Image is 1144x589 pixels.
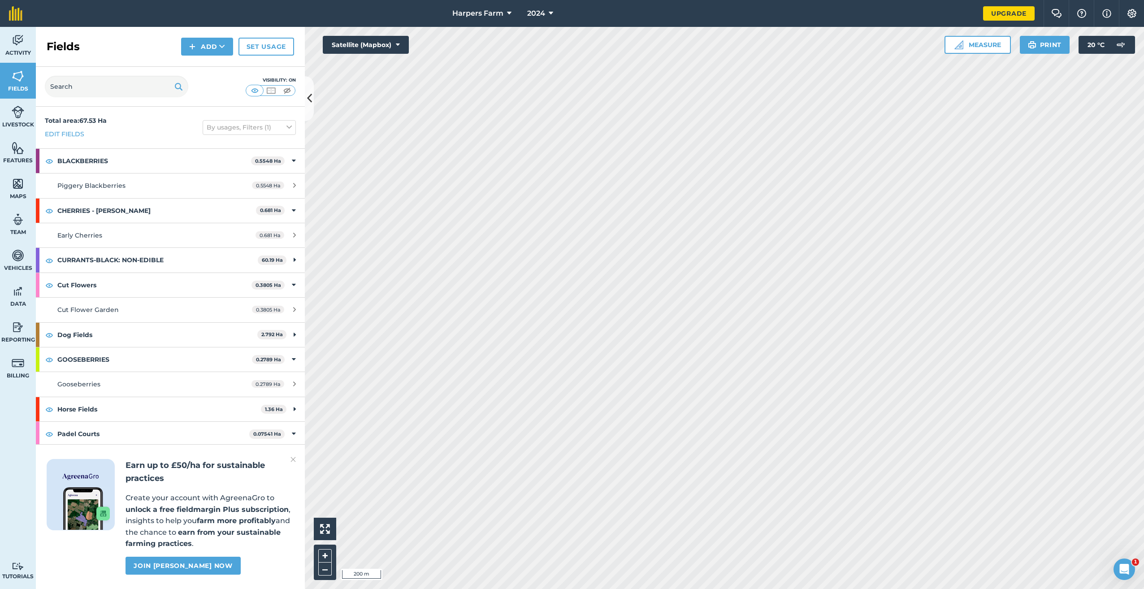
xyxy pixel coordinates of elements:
[45,76,188,97] input: Search
[249,86,260,95] img: svg+xml;base64,PHN2ZyB4bWxucz0iaHR0cDovL3d3dy53My5vcmcvMjAwMC9zdmciIHdpZHRoPSI1MCIgaGVpZ2h0PSI0MC...
[260,207,281,213] strong: 0.681 Ha
[36,422,305,446] div: Padel Courts0.07541 Ha
[251,380,284,388] span: 0.2789 Ha
[126,505,289,514] strong: unlock a free fieldmargin Plus subscription
[261,331,283,338] strong: 2.792 Ha
[256,231,284,239] span: 0.681 Ha
[318,549,332,563] button: +
[57,149,251,173] strong: BLACKBERRIES
[57,347,252,372] strong: GOOSEBERRIES
[320,524,330,534] img: Four arrows, one pointing top left, one top right, one bottom right and the last bottom left
[126,492,294,550] p: Create your account with AgreenaGro to , insights to help you and the chance to .
[12,105,24,119] img: svg+xml;base64,PD94bWwgdmVyc2lvbj0iMS4wIiBlbmNvZGluZz0idXRmLTgiPz4KPCEtLSBHZW5lcmF0b3I6IEFkb2JlIE...
[262,257,283,263] strong: 60.19 Ha
[174,81,183,92] img: svg+xml;base64,PHN2ZyB4bWxucz0iaHR0cDovL3d3dy53My5vcmcvMjAwMC9zdmciIHdpZHRoPSIxOSIgaGVpZ2h0PSIyNC...
[126,557,240,575] a: Join [PERSON_NAME] now
[1051,9,1062,18] img: Two speech bubbles overlapping with the left bubble in the forefront
[57,306,119,314] span: Cut Flower Garden
[45,329,53,340] img: svg+xml;base64,PHN2ZyB4bWxucz0iaHR0cDovL3d3dy53My5vcmcvMjAwMC9zdmciIHdpZHRoPSIxOCIgaGVpZ2h0PSIyNC...
[1088,36,1105,54] span: 20 ° C
[181,38,233,56] button: Add
[323,36,409,54] button: Satellite (Mapbox)
[12,285,24,298] img: svg+xml;base64,PD94bWwgdmVyc2lvbj0iMS4wIiBlbmNvZGluZz0idXRmLTgiPz4KPCEtLSBHZW5lcmF0b3I6IEFkb2JlIE...
[45,117,107,125] strong: Total area : 67.53 Ha
[12,213,24,226] img: svg+xml;base64,PD94bWwgdmVyc2lvbj0iMS4wIiBlbmNvZGluZz0idXRmLTgiPz4KPCEtLSBHZW5lcmF0b3I6IEFkb2JlIE...
[255,158,281,164] strong: 0.5548 Ha
[57,397,261,421] strong: Horse Fields
[197,516,276,525] strong: farm more profitably
[63,487,110,530] img: Screenshot of the Gro app
[1132,559,1139,566] span: 1
[452,8,503,19] span: Harpers Farm
[1076,9,1087,18] img: A question mark icon
[45,255,53,266] img: svg+xml;base64,PHN2ZyB4bWxucz0iaHR0cDovL3d3dy53My5vcmcvMjAwMC9zdmciIHdpZHRoPSIxOCIgaGVpZ2h0PSIyNC...
[57,231,102,239] span: Early Cherries
[238,38,294,56] a: Set usage
[36,372,305,396] a: Gooseberries0.2789 Ha
[983,6,1035,21] a: Upgrade
[45,354,53,365] img: svg+xml;base64,PHN2ZyB4bWxucz0iaHR0cDovL3d3dy53My5vcmcvMjAwMC9zdmciIHdpZHRoPSIxOCIgaGVpZ2h0PSIyNC...
[45,129,84,139] a: Edit fields
[36,199,305,223] div: CHERRIES - [PERSON_NAME]0.681 Ha
[12,177,24,191] img: svg+xml;base64,PHN2ZyB4bWxucz0iaHR0cDovL3d3dy53My5vcmcvMjAwMC9zdmciIHdpZHRoPSI1NiIgaGVpZ2h0PSI2MC...
[36,298,305,322] a: Cut Flower Garden0.3805 Ha
[57,199,256,223] strong: CHERRIES - [PERSON_NAME]
[126,528,281,548] strong: earn from your sustainable farming practices
[12,562,24,571] img: svg+xml;base64,PD94bWwgdmVyc2lvbj0iMS4wIiBlbmNvZGluZz0idXRmLTgiPz4KPCEtLSBHZW5lcmF0b3I6IEFkb2JlIE...
[12,141,24,155] img: svg+xml;base64,PHN2ZyB4bWxucz0iaHR0cDovL3d3dy53My5vcmcvMjAwMC9zdmciIHdpZHRoPSI1NiIgaGVpZ2h0PSI2MC...
[47,39,80,54] h2: Fields
[1020,36,1070,54] button: Print
[12,320,24,334] img: svg+xml;base64,PD94bWwgdmVyc2lvbj0iMS4wIiBlbmNvZGluZz0idXRmLTgiPz4KPCEtLSBHZW5lcmF0b3I6IEFkb2JlIE...
[36,223,305,247] a: Early Cherries0.681 Ha
[45,404,53,415] img: svg+xml;base64,PHN2ZyB4bWxucz0iaHR0cDovL3d3dy53My5vcmcvMjAwMC9zdmciIHdpZHRoPSIxOCIgaGVpZ2h0PSIyNC...
[265,406,283,412] strong: 1.36 Ha
[12,249,24,262] img: svg+xml;base64,PD94bWwgdmVyc2lvbj0iMS4wIiBlbmNvZGluZz0idXRmLTgiPz4KPCEtLSBHZW5lcmF0b3I6IEFkb2JlIE...
[9,6,22,21] img: fieldmargin Logo
[57,380,100,388] span: Gooseberries
[57,248,258,272] strong: CURRANTS-BLACK: NON-EDIBLE
[57,273,251,297] strong: Cut Flowers
[189,41,195,52] img: svg+xml;base64,PHN2ZyB4bWxucz0iaHR0cDovL3d3dy53My5vcmcvMjAwMC9zdmciIHdpZHRoPSIxNCIgaGVpZ2h0PSIyNC...
[945,36,1011,54] button: Measure
[45,156,53,166] img: svg+xml;base64,PHN2ZyB4bWxucz0iaHR0cDovL3d3dy53My5vcmcvMjAwMC9zdmciIHdpZHRoPSIxOCIgaGVpZ2h0PSIyNC...
[36,397,305,421] div: Horse Fields1.36 Ha
[1028,39,1036,50] img: svg+xml;base64,PHN2ZyB4bWxucz0iaHR0cDovL3d3dy53My5vcmcvMjAwMC9zdmciIHdpZHRoPSIxOSIgaGVpZ2h0PSIyNC...
[36,273,305,297] div: Cut Flowers0.3805 Ha
[1114,559,1135,580] iframe: Intercom live chat
[36,323,305,347] div: Dog Fields2.792 Ha
[126,459,294,485] h2: Earn up to £50/ha for sustainable practices
[252,182,284,189] span: 0.5548 Ha
[253,431,281,437] strong: 0.07541 Ha
[1127,9,1137,18] img: A cog icon
[256,282,281,288] strong: 0.3805 Ha
[12,69,24,83] img: svg+xml;base64,PHN2ZyB4bWxucz0iaHR0cDovL3d3dy53My5vcmcvMjAwMC9zdmciIHdpZHRoPSI1NiIgaGVpZ2h0PSI2MC...
[45,205,53,216] img: svg+xml;base64,PHN2ZyB4bWxucz0iaHR0cDovL3d3dy53My5vcmcvMjAwMC9zdmciIHdpZHRoPSIxOCIgaGVpZ2h0PSIyNC...
[36,149,305,173] div: BLACKBERRIES0.5548 Ha
[527,8,545,19] span: 2024
[290,454,296,465] img: svg+xml;base64,PHN2ZyB4bWxucz0iaHR0cDovL3d3dy53My5vcmcvMjAwMC9zdmciIHdpZHRoPSIyMiIgaGVpZ2h0PSIzMC...
[1112,36,1130,54] img: svg+xml;base64,PD94bWwgdmVyc2lvbj0iMS4wIiBlbmNvZGluZz0idXRmLTgiPz4KPCEtLSBHZW5lcmF0b3I6IEFkb2JlIE...
[203,120,296,134] button: By usages, Filters (1)
[57,422,249,446] strong: Padel Courts
[57,182,126,190] span: Piggery Blackberries
[36,347,305,372] div: GOOSEBERRIES0.2789 Ha
[12,356,24,370] img: svg+xml;base64,PD94bWwgdmVyc2lvbj0iMS4wIiBlbmNvZGluZz0idXRmLTgiPz4KPCEtLSBHZW5lcmF0b3I6IEFkb2JlIE...
[57,323,257,347] strong: Dog Fields
[45,429,53,439] img: svg+xml;base64,PHN2ZyB4bWxucz0iaHR0cDovL3d3dy53My5vcmcvMjAwMC9zdmciIHdpZHRoPSIxOCIgaGVpZ2h0PSIyNC...
[12,34,24,47] img: svg+xml;base64,PD94bWwgdmVyc2lvbj0iMS4wIiBlbmNvZGluZz0idXRmLTgiPz4KPCEtLSBHZW5lcmF0b3I6IEFkb2JlIE...
[282,86,293,95] img: svg+xml;base64,PHN2ZyB4bWxucz0iaHR0cDovL3d3dy53My5vcmcvMjAwMC9zdmciIHdpZHRoPSI1MCIgaGVpZ2h0PSI0MC...
[252,306,284,313] span: 0.3805 Ha
[318,563,332,576] button: –
[265,86,277,95] img: svg+xml;base64,PHN2ZyB4bWxucz0iaHR0cDovL3d3dy53My5vcmcvMjAwMC9zdmciIHdpZHRoPSI1MCIgaGVpZ2h0PSI0MC...
[1102,8,1111,19] img: svg+xml;base64,PHN2ZyB4bWxucz0iaHR0cDovL3d3dy53My5vcmcvMjAwMC9zdmciIHdpZHRoPSIxNyIgaGVpZ2h0PSIxNy...
[954,40,963,49] img: Ruler icon
[246,77,296,84] div: Visibility: On
[36,173,305,198] a: Piggery Blackberries0.5548 Ha
[36,248,305,272] div: CURRANTS-BLACK: NON-EDIBLE60.19 Ha
[1079,36,1135,54] button: 20 °C
[45,280,53,290] img: svg+xml;base64,PHN2ZyB4bWxucz0iaHR0cDovL3d3dy53My5vcmcvMjAwMC9zdmciIHdpZHRoPSIxOCIgaGVpZ2h0PSIyNC...
[256,356,281,363] strong: 0.2789 Ha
